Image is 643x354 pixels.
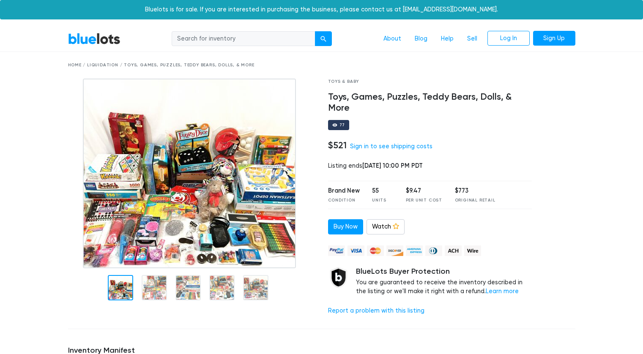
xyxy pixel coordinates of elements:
[328,92,532,114] h4: Toys, Games, Puzzles, Teddy Bears, Dolls, & More
[356,267,532,296] div: You are guaranteed to receive the inventory described in the listing or we'll make it right with ...
[372,197,393,204] div: Units
[486,288,519,295] a: Learn more
[367,219,405,234] a: Watch
[464,245,481,256] img: wire-908396882fe19aaaffefbd8e17b12f2f29708bd78693273c0e28e3a24408487f.png
[328,161,532,171] div: Listing ends
[445,245,462,256] img: ach-b7992fed28a4f97f893c574229be66187b9afb3f1a8d16a4691d3d3140a8ab00.png
[367,245,384,256] img: mastercard-42073d1d8d11d6635de4c079ffdb20a4f30a903dc55d1612383a1b395dd17f39.png
[372,186,393,196] div: 55
[68,33,120,45] a: BlueLots
[328,307,424,314] a: Report a problem with this listing
[533,31,575,46] a: Sign Up
[328,197,360,204] div: Condition
[425,245,442,256] img: diners_club-c48f30131b33b1bb0e5d0e2dbd43a8bea4cb12cb2961413e2f4250e06c020426.png
[377,31,408,47] a: About
[406,245,423,256] img: american_express-ae2a9f97a040b4b41f6397f7637041a5861d5f99d0716c09922aba4e24c8547d.png
[408,31,434,47] a: Blog
[328,219,363,234] a: Buy Now
[339,123,345,127] div: 77
[172,31,315,46] input: Search for inventory
[406,186,442,196] div: $9.47
[328,186,360,196] div: Brand New
[328,245,345,256] img: paypal_credit-80455e56f6e1299e8d57f40c0dcee7b8cd4ae79b9eccbfc37e2480457ba36de9.png
[386,245,403,256] img: discover-82be18ecfda2d062aad2762c1ca80e2d36a4073d45c9e0ffae68cd515fbd3d32.png
[68,62,575,68] div: Home / Liquidation / Toys, Games, Puzzles, Teddy Bears, Dolls, & More
[362,162,423,169] span: [DATE] 10:00 PM PDT
[455,197,495,204] div: Original Retail
[328,140,347,151] h4: $521
[83,79,296,268] img: 27e2a98b-ce9c-4665-844c-42c009af2d5d-1752164510.jpg
[328,79,532,85] div: Toys & Baby
[356,267,532,276] h5: BlueLots Buyer Protection
[460,31,484,47] a: Sell
[350,143,432,150] a: Sign in to see shipping costs
[406,197,442,204] div: Per Unit Cost
[455,186,495,196] div: $773
[347,245,364,256] img: visa-79caf175f036a155110d1892330093d4c38f53c55c9ec9e2c3a54a56571784bb.png
[328,267,349,288] img: buyer_protection_shield-3b65640a83011c7d3ede35a8e5a80bfdfaa6a97447f0071c1475b91a4b0b3d01.png
[487,31,530,46] a: Log In
[434,31,460,47] a: Help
